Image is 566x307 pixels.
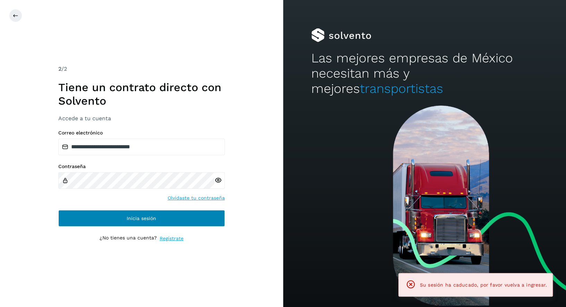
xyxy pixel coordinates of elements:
[420,282,547,288] span: Su sesión ha caducado, por favor vuelva a ingresar.
[58,65,225,73] div: /2
[58,210,225,227] button: Inicia sesión
[100,235,157,242] p: ¿No tienes una cuenta?
[58,81,225,107] h1: Tiene un contrato directo con Solvento
[58,130,225,136] label: Correo electrónico
[360,81,443,96] span: transportistas
[58,115,225,122] h3: Accede a tu cuenta
[160,235,184,242] a: Regístrate
[311,51,538,97] h2: Las mejores empresas de México necesitan más y mejores
[58,164,225,169] label: Contraseña
[127,216,156,221] span: Inicia sesión
[168,194,225,202] a: Olvidaste tu contraseña
[58,65,61,72] span: 2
